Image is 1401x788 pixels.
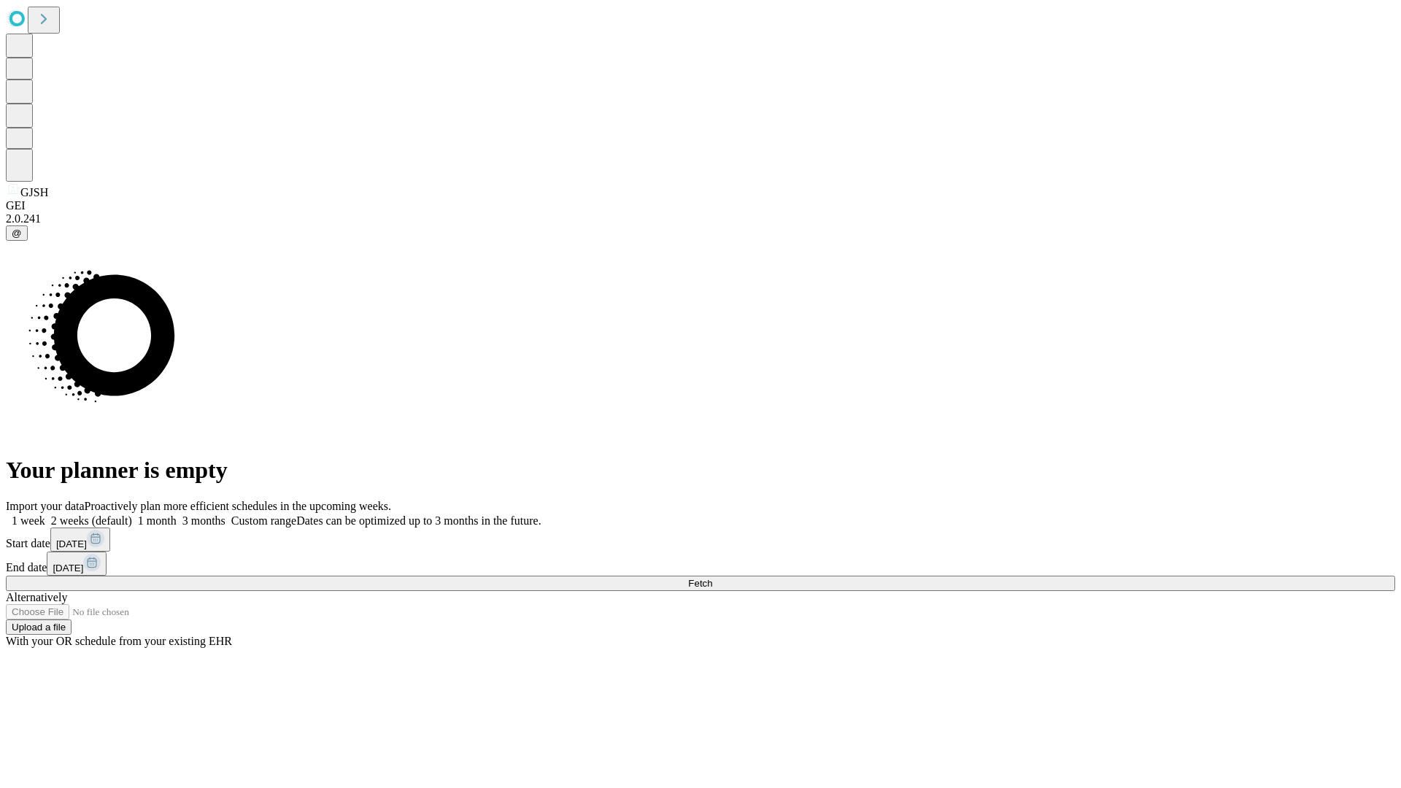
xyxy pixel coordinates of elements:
span: Alternatively [6,591,67,603]
button: Upload a file [6,619,72,635]
h1: Your planner is empty [6,457,1395,484]
span: 3 months [182,514,225,527]
button: [DATE] [47,552,107,576]
div: GEI [6,199,1395,212]
span: [DATE] [53,563,83,573]
span: Custom range [231,514,296,527]
span: Proactively plan more efficient schedules in the upcoming weeks. [85,500,391,512]
span: With your OR schedule from your existing EHR [6,635,232,647]
button: Fetch [6,576,1395,591]
span: 2 weeks (default) [51,514,132,527]
span: Import your data [6,500,85,512]
button: [DATE] [50,528,110,552]
div: Start date [6,528,1395,552]
button: @ [6,225,28,241]
div: End date [6,552,1395,576]
span: Fetch [688,578,712,589]
div: 2.0.241 [6,212,1395,225]
span: Dates can be optimized up to 3 months in the future. [296,514,541,527]
span: GJSH [20,186,48,198]
span: 1 month [138,514,177,527]
span: 1 week [12,514,45,527]
span: @ [12,228,22,239]
span: [DATE] [56,538,87,549]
